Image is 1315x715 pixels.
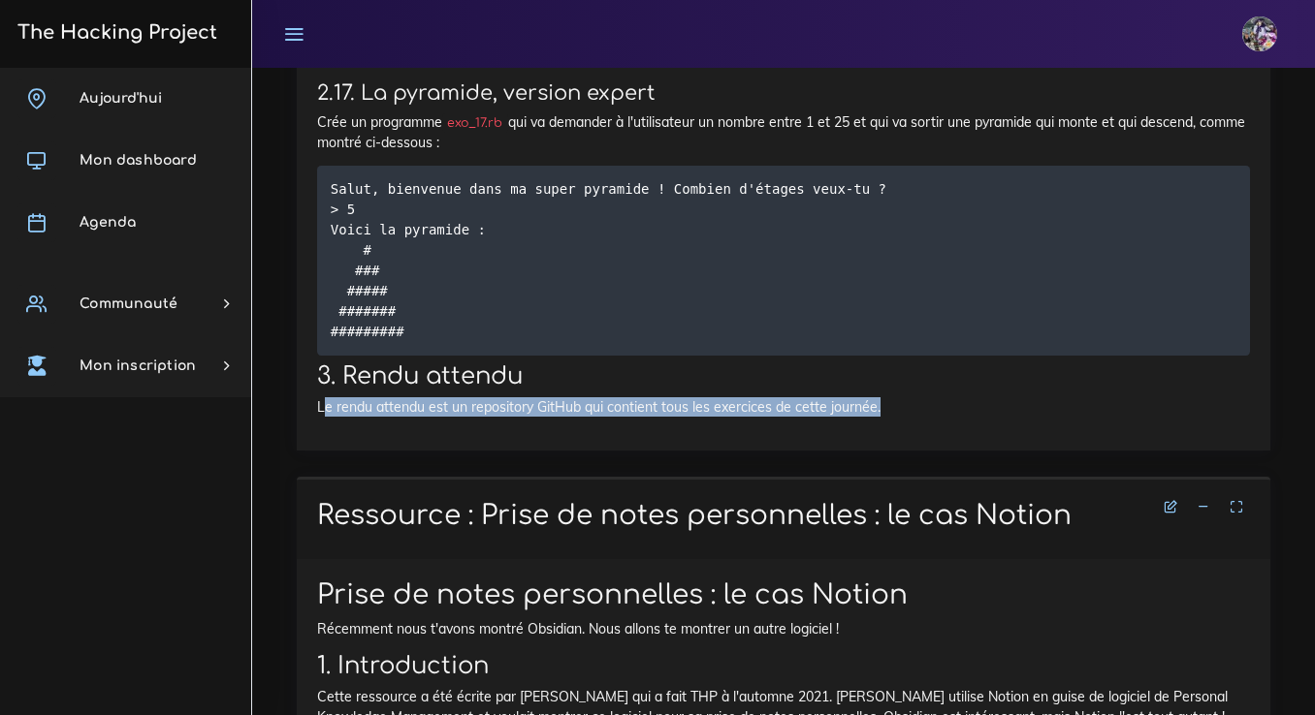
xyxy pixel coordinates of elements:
span: Agenda [80,215,136,230]
h1: Prise de notes personnelles : le cas Notion [317,579,1250,612]
p: Récemment nous t'avons montré Obsidian. Nous allons te montrer un autre logiciel ! [317,619,1250,638]
h3: 2.17. La pyramide, version expert [317,81,1250,106]
code: exo_17.rb [442,113,508,133]
h2: 1. Introduction [317,652,1250,680]
code: Salut, bienvenue dans ma super pyramide ! Combien d'étages veux-tu ? > 5 Voici la pyramide : # ##... [331,178,886,342]
img: eg54bupqcshyolnhdacp.jpg [1242,16,1277,51]
span: Mon inscription [80,358,196,373]
span: Mon dashboard [80,153,197,168]
h2: 3. Rendu attendu [317,362,1250,390]
p: Crée un programme qui va demander à l'utilisateur un nombre entre 1 et 25 et qui va sortir une py... [317,112,1250,152]
span: Communauté [80,296,177,311]
h3: The Hacking Project [12,22,217,44]
h1: Ressource : Prise de notes personnelles : le cas Notion [317,500,1250,533]
span: Aujourd'hui [80,91,162,106]
p: Le rendu attendu est un repository GitHub qui contient tous les exercices de cette journée. [317,397,1250,417]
